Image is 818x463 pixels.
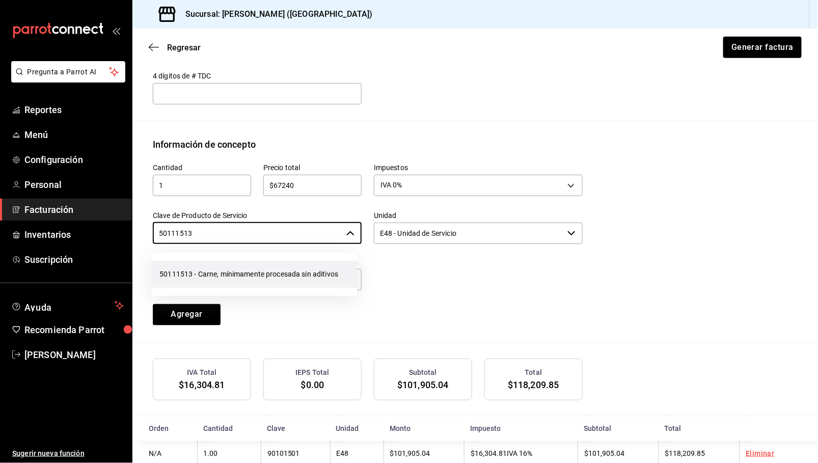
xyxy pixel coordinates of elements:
span: Sugerir nueva función [12,448,124,459]
label: Precio total [263,164,362,171]
span: Ayuda [24,299,111,312]
span: Pregunta a Parrot AI [28,67,110,77]
span: Personal [24,178,124,192]
span: $101,905.04 [390,449,430,457]
input: Elige una opción [374,223,563,244]
span: IVA 0% [380,180,402,190]
h3: Total [525,367,542,378]
th: Clave [261,417,330,441]
th: Impuesto [464,417,578,441]
button: open_drawer_menu [112,26,120,35]
h3: Subtotal [409,367,437,378]
span: Reportes [24,103,124,117]
span: Facturación [24,203,124,216]
th: Monto [384,417,465,441]
th: Total [659,417,740,441]
span: $118,209.85 [508,379,559,390]
span: $16,304.81 [179,379,225,390]
input: Elige una opción [153,223,342,244]
h3: Sucursal: [PERSON_NAME] ([GEOGRAPHIC_DATA]) [177,8,373,20]
button: Regresar [149,43,201,52]
span: [PERSON_NAME] [24,348,124,362]
th: Unidad [330,417,384,441]
span: $101,905.04 [397,379,448,390]
button: Agregar [153,304,221,325]
span: $0.00 [301,379,324,390]
span: $118,209.85 [665,449,705,457]
button: Pregunta a Parrot AI [11,61,125,83]
button: Generar factura [723,37,802,58]
span: Menú [24,128,124,142]
a: Pregunta a Parrot AI [7,74,125,85]
span: $16,304.81 [471,449,507,457]
input: $0.00 [263,179,362,192]
th: Cantidad [197,417,261,441]
span: Recomienda Parrot [24,323,124,337]
div: Información de concepto [153,138,256,151]
h3: IEPS Total [295,367,329,378]
label: Unidad [374,212,583,219]
li: 50111513 - Carne, mínimamente procesada sin aditivos [151,261,357,288]
label: Impuestos [374,164,583,171]
span: Suscripción [24,253,124,266]
h3: IVA Total [187,367,216,378]
span: $101,905.04 [584,449,624,457]
label: Cantidad [153,164,251,171]
span: Configuración [24,153,124,167]
label: 4 dígitos de # TDC [153,72,362,79]
th: Orden [132,417,197,441]
label: Clave de Producto de Servicio [153,212,362,219]
span: 1.00 [204,449,218,457]
span: Regresar [167,43,201,52]
span: Inventarios [24,228,124,241]
th: Subtotal [578,417,659,441]
a: Eliminar [746,449,775,457]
